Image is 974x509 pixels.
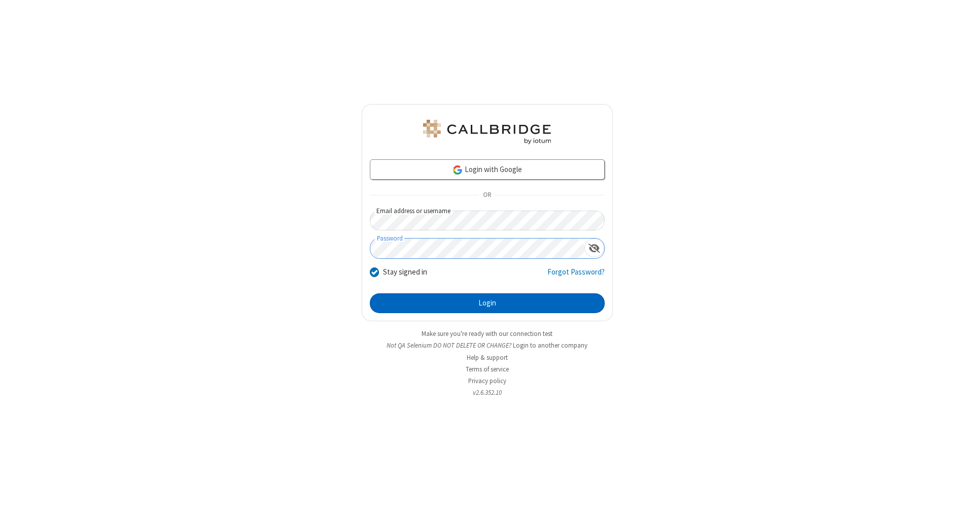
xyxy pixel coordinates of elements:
[479,188,495,202] span: OR
[421,120,553,144] img: QA Selenium DO NOT DELETE OR CHANGE
[422,329,552,338] a: Make sure you're ready with our connection test
[547,266,605,286] a: Forgot Password?
[467,353,508,362] a: Help & support
[362,341,613,350] li: Not QA Selenium DO NOT DELETE OR CHANGE?
[362,388,613,397] li: v2.6.352.10
[370,293,605,314] button: Login
[468,377,506,385] a: Privacy policy
[383,266,427,278] label: Stay signed in
[370,211,605,230] input: Email address or username
[513,341,587,350] button: Login to another company
[584,239,604,257] div: Show password
[452,164,463,176] img: google-icon.png
[370,239,584,258] input: Password
[466,365,509,374] a: Terms of service
[370,159,605,180] a: Login with Google
[949,483,966,502] iframe: Chat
